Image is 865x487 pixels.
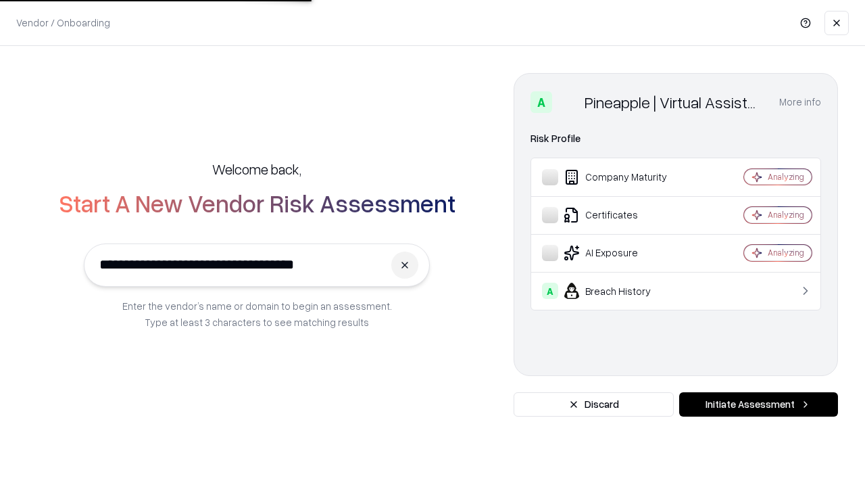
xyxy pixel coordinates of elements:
[212,160,301,179] h5: Welcome back,
[530,131,821,147] div: Risk Profile
[542,169,703,185] div: Company Maturity
[768,171,804,183] div: Analyzing
[514,392,674,417] button: Discard
[542,245,703,261] div: AI Exposure
[679,392,838,417] button: Initiate Assessment
[542,283,703,299] div: Breach History
[779,90,821,114] button: More info
[530,91,552,113] div: A
[122,298,392,330] p: Enter the vendor’s name or domain to begin an assessment. Type at least 3 characters to see match...
[768,247,804,258] div: Analyzing
[768,209,804,221] div: Analyzing
[59,189,455,216] h2: Start A New Vendor Risk Assessment
[542,283,558,299] div: A
[16,16,110,30] p: Vendor / Onboarding
[558,91,579,113] img: Pineapple | Virtual Assistant Agency
[585,91,763,113] div: Pineapple | Virtual Assistant Agency
[542,207,703,223] div: Certificates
